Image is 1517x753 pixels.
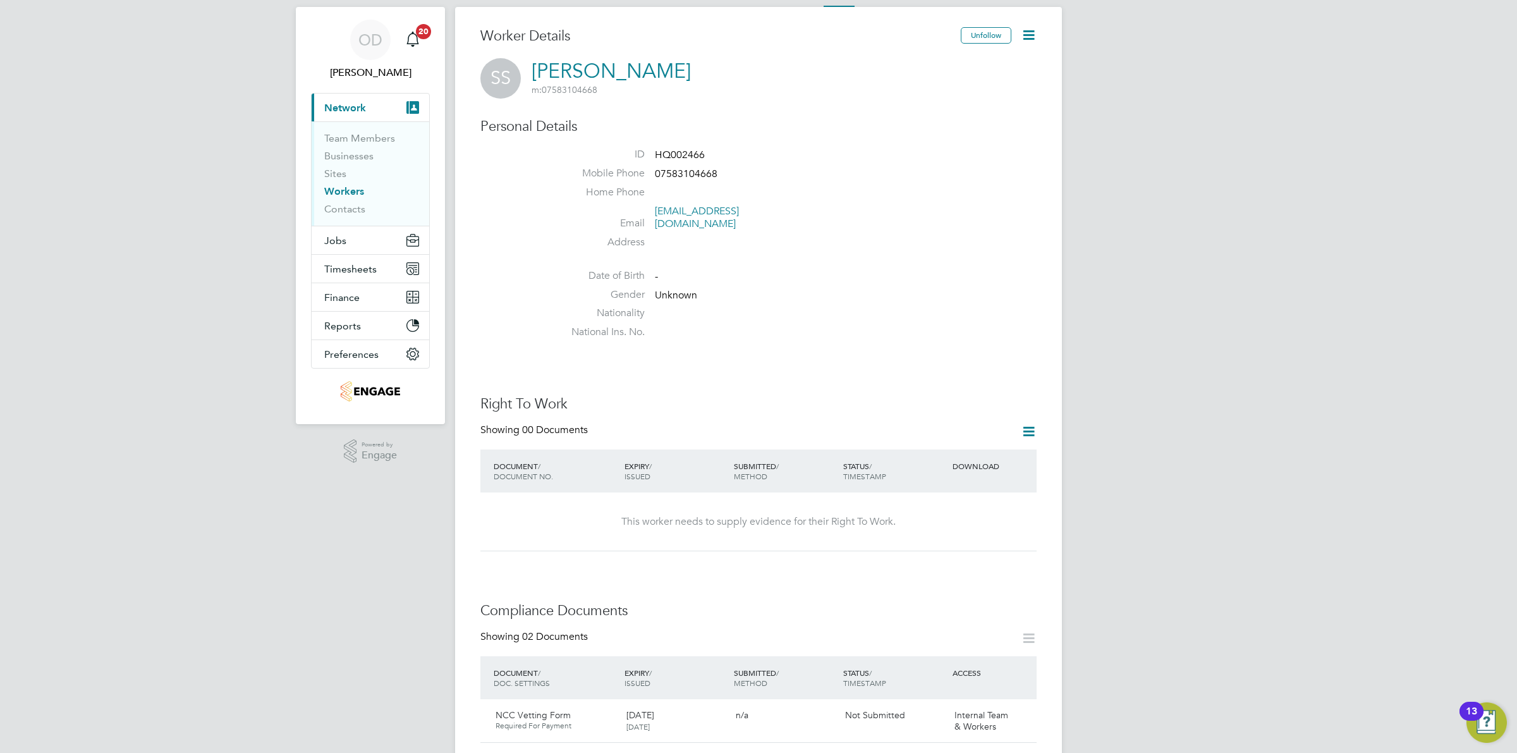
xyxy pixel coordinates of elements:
[961,27,1011,44] button: Unfollow
[624,471,650,481] span: ISSUED
[311,65,430,80] span: Ollie Dart
[655,149,705,161] span: HQ002466
[869,461,872,471] span: /
[556,186,645,199] label: Home Phone
[556,288,645,302] label: Gender
[362,439,397,450] span: Powered by
[626,709,654,721] span: [DATE]
[843,678,886,688] span: TIMESTAMP
[522,424,588,436] span: 00 Documents
[621,661,731,694] div: EXPIRY
[490,455,621,487] div: DOCUMENT
[312,312,429,340] button: Reports
[655,205,739,231] a: [EMAIL_ADDRESS][DOMAIN_NAME]
[655,289,697,302] span: Unknown
[344,439,398,463] a: Powered byEngage
[480,118,1037,136] h3: Personal Details
[296,7,445,424] nav: Main navigation
[324,235,346,247] span: Jobs
[324,185,364,197] a: Workers
[312,283,429,311] button: Finance
[362,450,397,461] span: Engage
[522,630,588,643] span: 02 Documents
[532,84,542,95] span: m:
[954,709,1008,732] span: Internal Team & Workers
[538,668,540,678] span: /
[776,668,779,678] span: /
[869,668,872,678] span: /
[496,721,616,731] span: Required For Payment
[490,661,621,694] div: DOCUMENT
[480,424,590,437] div: Showing
[532,84,597,95] span: 07583104668
[840,455,949,487] div: STATUS
[556,217,645,230] label: Email
[731,661,840,694] div: SUBMITTED
[655,270,658,283] span: -
[311,381,430,401] a: Go to home page
[538,461,540,471] span: /
[840,661,949,694] div: STATUS
[324,263,377,275] span: Timesheets
[621,455,731,487] div: EXPIRY
[556,148,645,161] label: ID
[324,150,374,162] a: Businesses
[532,59,691,83] a: [PERSON_NAME]
[480,395,1037,413] h3: Right To Work
[494,678,550,688] span: DOC. SETTINGS
[324,168,346,180] a: Sites
[480,602,1037,620] h3: Compliance Documents
[312,255,429,283] button: Timesheets
[494,471,553,481] span: DOCUMENT NO.
[649,668,652,678] span: /
[655,168,717,180] span: 07583104668
[324,132,395,144] a: Team Members
[480,27,961,46] h3: Worker Details
[324,320,361,332] span: Reports
[416,24,431,39] span: 20
[556,167,645,180] label: Mobile Phone
[324,203,365,215] a: Contacts
[626,721,650,732] span: [DATE]
[493,515,1024,529] div: This worker needs to supply evidence for their Right To Work.
[556,326,645,339] label: National Ins. No.
[312,94,429,121] button: Network
[1466,702,1507,743] button: Open Resource Center, 13 new notifications
[776,461,779,471] span: /
[949,455,1037,477] div: DOWNLOAD
[312,340,429,368] button: Preferences
[736,709,748,721] span: n/a
[843,471,886,481] span: TIMESTAMP
[649,461,652,471] span: /
[311,20,430,80] a: OD[PERSON_NAME]
[949,661,1037,684] div: ACCESS
[480,58,521,99] span: SS
[556,236,645,249] label: Address
[324,348,379,360] span: Preferences
[341,381,399,401] img: jambo-logo-retina.png
[312,121,429,226] div: Network
[400,20,425,60] a: 20
[496,709,571,721] span: NCC Vetting Form
[624,678,650,688] span: ISSUED
[324,102,366,114] span: Network
[1466,711,1477,728] div: 13
[324,291,360,303] span: Finance
[556,269,645,283] label: Date of Birth
[358,32,382,48] span: OD
[312,226,429,254] button: Jobs
[734,678,767,688] span: METHOD
[731,455,840,487] div: SUBMITTED
[845,709,905,721] span: Not Submitted
[556,307,645,320] label: Nationality
[734,471,767,481] span: METHOD
[480,630,590,644] div: Showing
